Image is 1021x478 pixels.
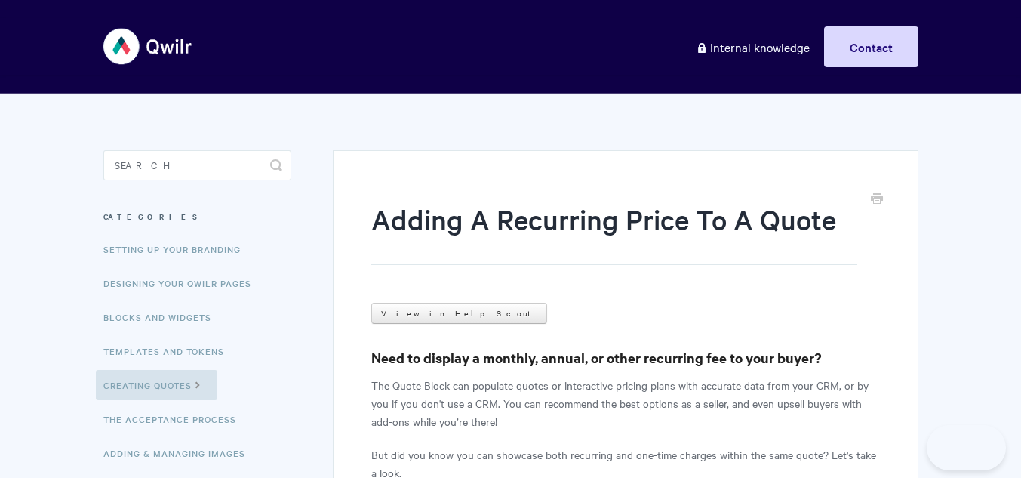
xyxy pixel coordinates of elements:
[103,18,193,75] img: Qwilr Help Center
[371,200,856,265] h1: Adding A Recurring Price To A Quote
[103,150,291,180] input: Search
[824,26,918,67] a: Contact
[103,302,223,332] a: Blocks and Widgets
[371,347,879,369] h3: Need to display a monthly, annual, or other recurring fee to your buyer?
[927,425,1006,470] iframe: Toggle Customer Support
[103,336,235,366] a: Templates and Tokens
[371,303,547,324] a: View in Help Scout
[103,268,263,298] a: Designing Your Qwilr Pages
[871,191,883,208] a: Print this Article
[684,26,821,67] a: Internal knowledge
[96,370,217,400] a: Creating Quotes
[371,376,879,430] p: The Quote Block can populate quotes or interactive pricing plans with accurate data from your CRM...
[103,203,291,230] h3: Categories
[103,404,248,434] a: The Acceptance Process
[103,438,257,468] a: Adding & Managing Images
[103,234,252,264] a: Setting up your Branding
